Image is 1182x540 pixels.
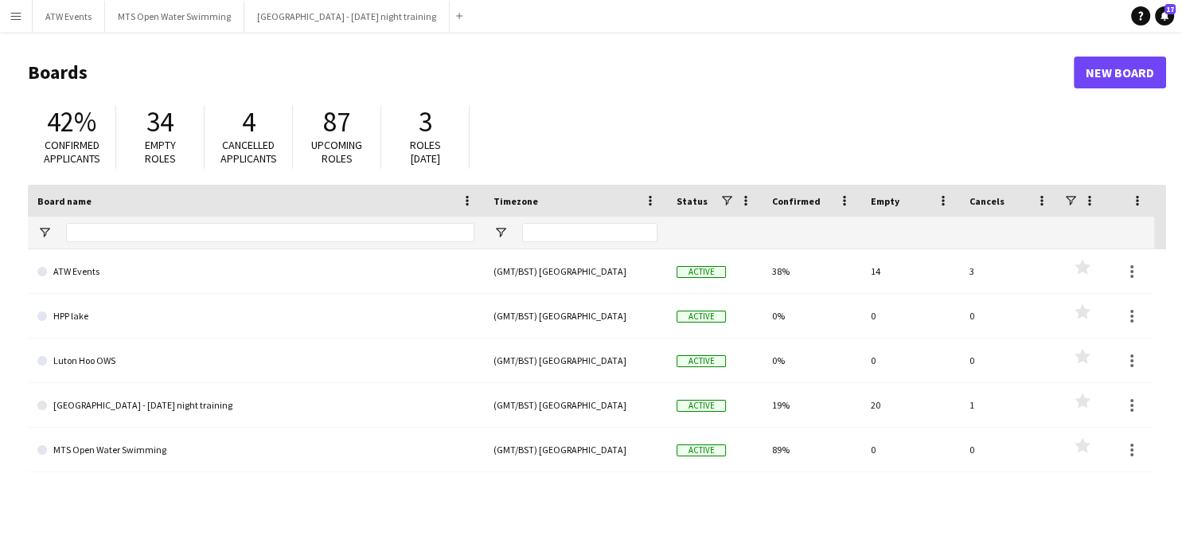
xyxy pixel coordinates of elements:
[484,249,667,293] div: (GMT/BST) [GEOGRAPHIC_DATA]
[484,294,667,338] div: (GMT/BST) [GEOGRAPHIC_DATA]
[484,383,667,427] div: (GMT/BST) [GEOGRAPHIC_DATA]
[763,428,861,472] div: 89%
[960,249,1059,293] div: 3
[47,104,96,139] span: 42%
[861,428,960,472] div: 0
[677,311,726,323] span: Active
[484,428,667,472] div: (GMT/BST) [GEOGRAPHIC_DATA]
[969,195,1005,207] span: Cancels
[311,138,362,166] span: Upcoming roles
[677,444,726,456] span: Active
[960,428,1059,472] div: 0
[37,338,474,383] a: Luton Hoo OWS
[493,225,508,240] button: Open Filter Menu
[871,195,899,207] span: Empty
[861,383,960,427] div: 20
[37,294,474,338] a: HPP lake
[1155,6,1174,25] a: 17
[28,61,1074,84] h1: Boards
[145,138,176,166] span: Empty roles
[493,195,538,207] span: Timezone
[677,355,726,367] span: Active
[960,338,1059,382] div: 0
[37,195,92,207] span: Board name
[33,1,105,32] button: ATW Events
[763,249,861,293] div: 38%
[960,294,1059,338] div: 0
[244,1,450,32] button: [GEOGRAPHIC_DATA] - [DATE] night training
[763,338,861,382] div: 0%
[677,195,708,207] span: Status
[419,104,432,139] span: 3
[323,104,350,139] span: 87
[1164,4,1176,14] span: 17
[522,223,657,242] input: Timezone Filter Input
[37,225,52,240] button: Open Filter Menu
[960,383,1059,427] div: 1
[37,428,474,472] a: MTS Open Water Swimming
[410,138,441,166] span: Roles [DATE]
[677,266,726,278] span: Active
[242,104,256,139] span: 4
[484,338,667,382] div: (GMT/BST) [GEOGRAPHIC_DATA]
[37,249,474,294] a: ATW Events
[66,223,474,242] input: Board name Filter Input
[105,1,244,32] button: MTS Open Water Swimming
[146,104,174,139] span: 34
[44,138,100,166] span: Confirmed applicants
[861,294,960,338] div: 0
[37,383,474,428] a: [GEOGRAPHIC_DATA] - [DATE] night training
[861,338,960,382] div: 0
[677,400,726,412] span: Active
[763,383,861,427] div: 19%
[763,294,861,338] div: 0%
[1074,57,1166,88] a: New Board
[861,249,960,293] div: 14
[772,195,821,207] span: Confirmed
[220,138,277,166] span: Cancelled applicants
